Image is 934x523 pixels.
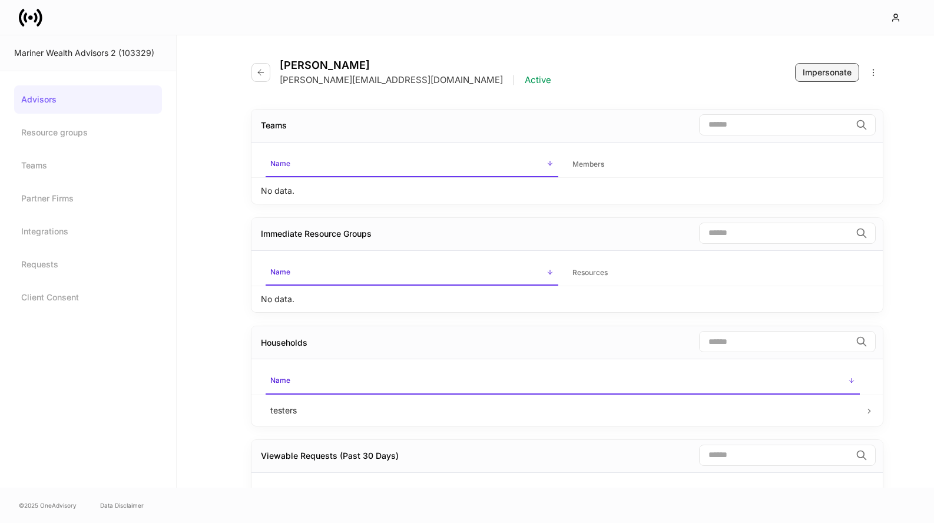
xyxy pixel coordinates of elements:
div: Mariner Wealth Advisors 2 (103329) [14,47,162,59]
a: Advisors [14,85,162,114]
h6: Name [270,375,290,386]
p: | [512,74,515,86]
button: Impersonate [795,63,859,82]
span: Members [568,153,860,177]
span: Resources [568,261,860,285]
div: Teams [261,120,287,131]
span: Name [266,152,558,177]
a: Client Consent [14,283,162,312]
a: Integrations [14,217,162,246]
h6: Members [572,158,604,170]
div: Immediate Resource Groups [261,228,372,240]
a: Data Disclaimer [100,501,144,510]
p: No data. [261,185,294,197]
a: Partner Firms [14,184,162,213]
span: Name [266,369,860,394]
div: Viewable Requests (Past 30 Days) [261,450,399,462]
h4: [PERSON_NAME] [280,59,551,72]
a: Requests [14,250,162,279]
a: Resource groups [14,118,162,147]
span: Name [266,260,558,286]
p: Active [525,74,551,86]
div: Impersonate [803,67,852,78]
h6: Name [270,266,290,277]
h6: Resources [572,267,608,278]
h6: Name [270,158,290,169]
a: Teams [14,151,162,180]
p: [PERSON_NAME][EMAIL_ADDRESS][DOMAIN_NAME] [280,74,503,86]
div: Households [261,337,307,349]
span: © 2025 OneAdvisory [19,501,77,510]
td: testers [261,395,865,426]
p: No data. [261,293,294,305]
